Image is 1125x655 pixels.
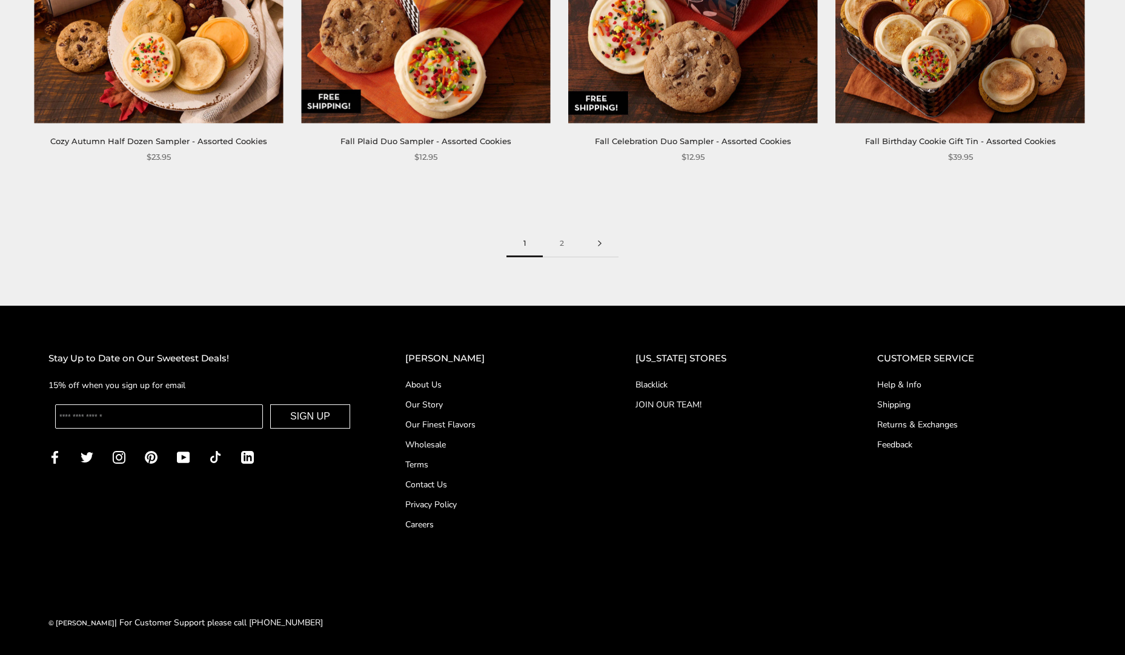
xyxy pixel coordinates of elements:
a: Pinterest [145,450,158,464]
a: Our Finest Flavors [405,418,587,431]
a: Fall Birthday Cookie Gift Tin - Assorted Cookies [865,136,1056,146]
iframe: Sign Up via Text for Offers [10,609,125,645]
div: | For Customer Support please call [PHONE_NUMBER] [48,616,323,630]
a: LinkedIn [241,450,254,464]
a: Cozy Autumn Half Dozen Sampler - Assorted Cookies [50,136,267,146]
a: Our Story [405,398,587,411]
h2: [PERSON_NAME] [405,351,587,366]
a: JOIN OUR TEAM! [636,398,829,411]
input: Enter your email [55,404,263,429]
a: Help & Info [877,378,1077,391]
a: About Us [405,378,587,391]
a: Returns & Exchanges [877,418,1077,431]
a: TikTok [209,450,222,464]
span: $12.95 [682,151,705,163]
a: Fall Celebration Duo Sampler - Assorted Cookies [595,136,791,146]
h2: Stay Up to Date on Our Sweetest Deals! [48,351,357,366]
a: Twitter [81,450,93,464]
h2: CUSTOMER SERVICE [877,351,1077,366]
a: 2 [543,230,581,257]
a: Fall Plaid Duo Sampler - Assorted Cookies [340,136,511,146]
a: Instagram [113,450,125,464]
a: Facebook [48,450,61,464]
a: Terms [405,458,587,471]
h2: [US_STATE] STORES [636,351,829,366]
a: Next page [581,230,619,257]
span: 1 [506,230,543,257]
a: Contact Us [405,478,587,491]
a: YouTube [177,450,190,464]
span: $12.95 [414,151,437,163]
span: $39.95 [948,151,973,163]
button: SIGN UP [270,404,350,429]
a: Feedback [877,438,1077,451]
span: $23.95 [147,151,171,163]
a: Shipping [877,398,1077,411]
a: Wholesale [405,438,587,451]
a: Blacklick [636,378,829,391]
a: Privacy Policy [405,498,587,511]
a: Careers [405,518,587,531]
p: 15% off when you sign up for email [48,378,357,392]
